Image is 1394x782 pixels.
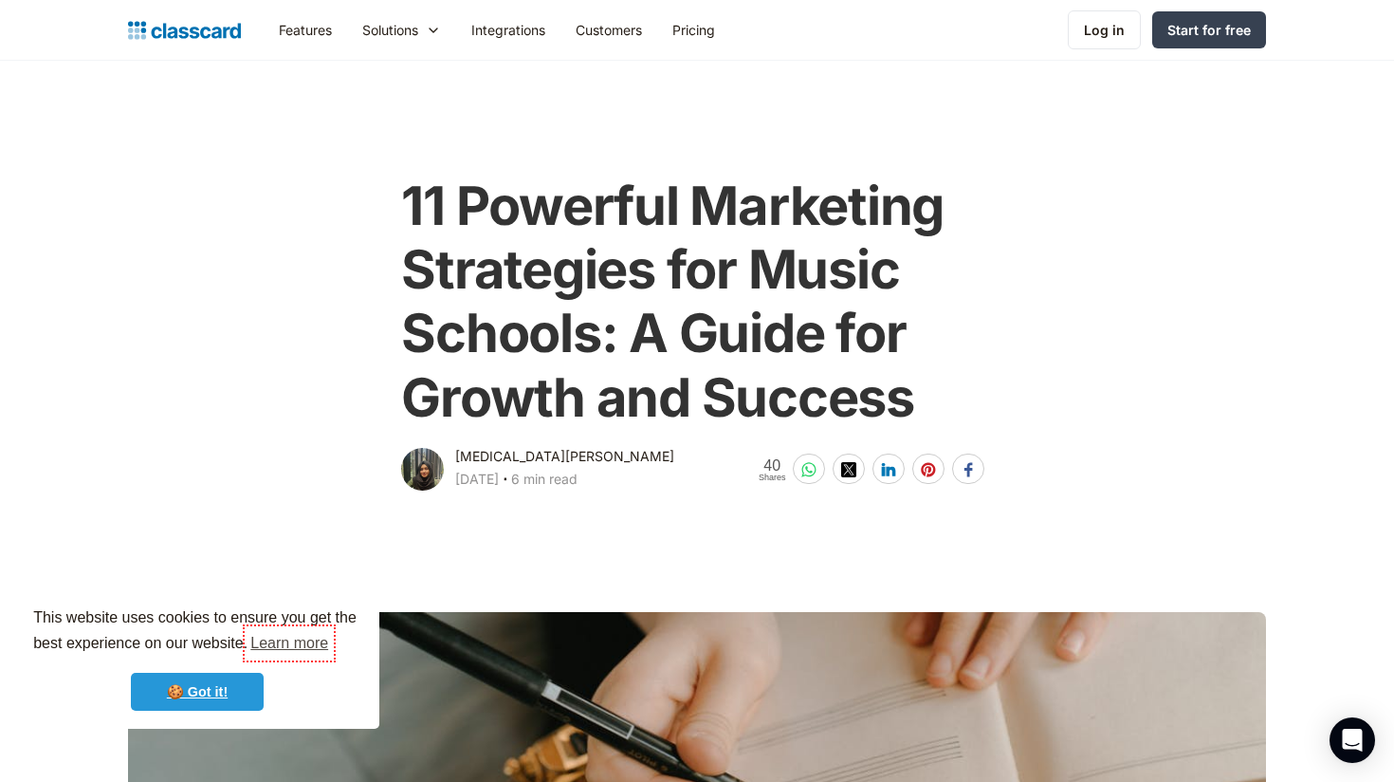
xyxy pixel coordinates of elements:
[401,175,992,430] h1: 11 Powerful Marketing Strategies for Music Schools: A Guide for Growth and Success
[1084,20,1125,40] div: Log in
[33,606,361,658] span: This website uses cookies to ensure you get the best experience on our website.
[881,462,896,477] img: linkedin-white sharing button
[801,462,816,477] img: whatsapp-white sharing button
[1167,20,1251,40] div: Start for free
[759,474,786,482] span: Shares
[347,9,456,51] div: Solutions
[560,9,657,51] a: Customers
[759,457,786,474] span: 40
[264,9,347,51] a: Features
[362,20,418,40] div: Solutions
[1068,10,1141,49] a: Log in
[455,468,499,491] div: [DATE]
[1330,717,1375,763] div: Open Intercom Messenger
[657,9,730,51] a: Pricing
[456,9,560,51] a: Integrations
[511,468,578,491] div: 6 min read
[1152,11,1266,48] a: Start for free
[455,445,674,468] div: [MEDICAL_DATA][PERSON_NAME]
[15,588,379,729] div: cookieconsent
[128,17,241,44] a: home
[499,468,511,494] div: ‧
[131,673,264,711] a: dismiss cookie message
[961,462,976,477] img: facebook-white sharing button
[921,462,936,477] img: pinterest-white sharing button
[248,629,331,658] a: learn more about cookies
[841,462,856,477] img: twitter-white sharing button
